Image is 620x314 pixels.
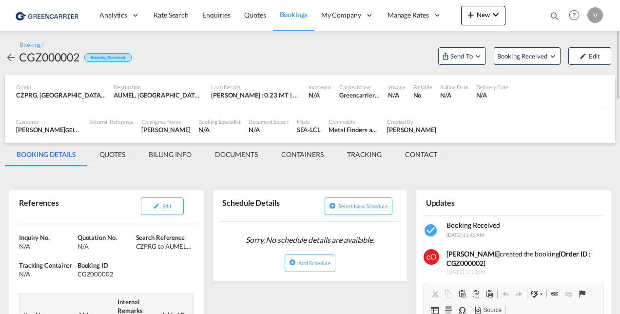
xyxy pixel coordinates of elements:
div: N/A [440,91,468,99]
div: icon-arrow-left [5,49,19,65]
md-tab-item: TRACKING [335,143,393,166]
span: Bookings [280,10,308,19]
span: Quotation No. [77,234,117,241]
div: Updates [424,194,512,211]
a: Anchor [575,288,589,300]
div: Consignee Name [141,118,191,125]
a: Redo (Ctrl+Y) [512,288,526,300]
div: Help [566,7,587,24]
div: icon-magnify [549,11,560,25]
div: Customer [16,118,81,125]
md-icon: icon-arrow-left [5,52,17,63]
md-icon: icon-pencil [580,53,586,59]
span: Inquiry No. [19,234,50,241]
div: [PERSON_NAME] : 0.23 MT | Volumetric Wt : 0.79 CBM | Chargeable Wt : 0.79 W/M [211,91,301,99]
div: SEA-LCL [297,125,321,134]
span: Search Reference [136,234,185,241]
md-icon: icon-chevron-down [490,9,502,20]
span: [DATE] 3:13pm [446,268,604,276]
span: Add Schedule [298,260,330,266]
div: carine Osusky [387,125,436,134]
span: Select new schedule [338,203,388,209]
div: No [413,91,432,99]
div: Greencarrier Consolidators [339,91,380,99]
div: AUMEL, Melbourne, Australia, Oceania, Oceania [114,91,203,99]
div: Schedule Details [220,194,308,217]
div: CGZ000002 [19,49,79,65]
span: Tracking Container [19,261,72,269]
div: CGZ000002 [77,270,134,278]
div: Origin [16,83,106,91]
md-icon: icon-plus-circle [329,202,336,209]
div: V [587,7,603,23]
div: Rollable [413,83,432,91]
div: Incoterms [309,83,331,91]
a: Link (Ctrl+K) [548,288,562,300]
div: N/A [77,242,134,251]
button: Open demo menu [438,47,486,65]
md-tab-item: BOOKING DETAILS [5,143,88,166]
button: icon-plus 400-fgNewicon-chevron-down [461,6,505,25]
a: Unlink [562,288,575,300]
div: Document Expert [249,118,289,125]
md-icon: icon-plus 400-fg [465,9,477,20]
a: Paste (Ctrl+V) [455,288,469,300]
a: Copy (Ctrl+C) [442,288,455,300]
a: Spell Check As You Type [528,288,545,300]
span: Sorry, No schedule details are available. [242,231,378,249]
span: Enquiries [202,11,231,19]
button: Open demo menu [494,47,561,65]
md-tab-item: CONTACT [393,143,449,166]
a: Undo (Ctrl+Z) [499,288,512,300]
div: Booking Received [84,53,131,62]
button: icon-pencilEdit [141,197,184,215]
div: N/A [249,125,289,134]
div: N/A [198,125,241,134]
b: [PERSON_NAME] [446,250,500,258]
div: Booking Specialist [198,118,241,125]
body: Editor, editor2 [10,10,169,20]
span: Send To [449,51,474,61]
md-pagination-wrapper: Use the left and right arrow keys to navigate between tabs [5,143,449,166]
span: My Company [321,10,361,20]
md-tab-item: BILLING INFO [137,143,203,166]
span: [DATE] 11:43 AM [446,232,484,238]
md-tab-item: CONTAINERS [270,143,335,166]
div: N/A [309,91,320,99]
div: Delivery Date [476,83,509,91]
span: GE International Forwarding [65,126,132,134]
div: N/A [476,91,509,99]
div: Destination [114,83,203,91]
md-tab-item: QUOTES [88,143,137,166]
div: N/A [19,270,75,278]
a: Cut (Ctrl+X) [428,288,442,300]
md-tab-item: DOCUMENTS [203,143,270,166]
a: Paste as plain text (Ctrl+Shift+V) [469,288,483,300]
div: References [17,194,105,219]
div: Voyage [388,83,405,91]
span: Analytics [99,10,127,20]
div: Mode [297,118,321,125]
div: Metal Finders and Detectors, Pipe Locators, etc. [329,125,379,134]
div: Load Details [211,83,301,91]
div: CZPRG to AUMEL / 6 Oct 2025 [136,242,192,251]
span: Edit [162,203,172,209]
button: icon-pencilEdit [568,47,611,65]
span: New [465,11,502,19]
div: Created By [387,118,436,125]
button: icon-plus-circleAdd Schedule [285,255,335,272]
span: Manage Rates [387,10,429,20]
div: [PERSON_NAME] [141,125,191,134]
md-icon: icon-pencil [153,202,160,209]
div: created the booking [446,249,604,268]
div: [PERSON_NAME] [16,125,81,134]
span: Booking Received [446,221,500,229]
div: N/A [19,242,75,251]
div: N/A [388,91,405,99]
a: Paste from Word [483,288,496,300]
img: 757bc1808afe11efb73cddab9739634b.png [15,4,80,26]
md-icon: icon-magnify [549,11,560,21]
img: 8zTg2FAAAABklEQVQDAFo9YKZkKZ8RAAAAAElFTkSuQmCC [424,249,439,265]
div: Sailing Date [440,83,468,91]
